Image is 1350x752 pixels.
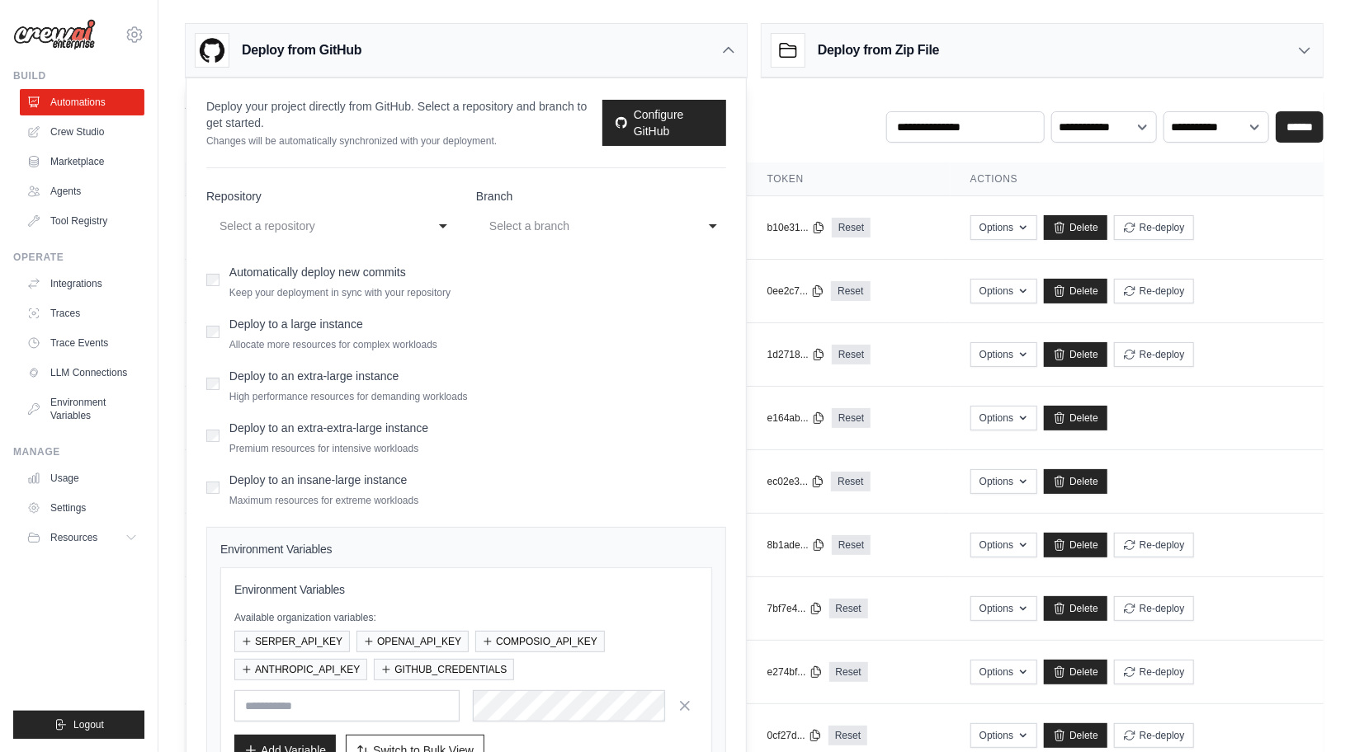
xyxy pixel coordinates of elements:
[1114,215,1194,240] button: Re-deploy
[970,215,1037,240] button: Options
[476,188,726,204] label: Branch
[206,188,456,204] label: Repository
[206,98,602,131] p: Deploy your project directly from GitHub. Select a repository and branch to get started.
[832,535,871,555] a: Reset
[374,659,514,680] button: GITHUB_CREDENTIALS
[20,89,144,115] a: Automations
[20,465,144,491] a: Usage
[185,115,552,131] p: Manage and monitor your active crew automations from this dashboard.
[1044,723,1107,748] a: Delete
[13,445,144,458] div: Manage
[767,475,824,488] button: ec02e3...
[20,524,144,551] button: Resources
[748,162,951,196] th: Token
[970,723,1037,748] button: Options
[242,40,361,60] h3: Deploy from GitHub
[832,218,871,237] a: Reset
[951,162,1324,196] th: Actions
[1044,279,1107,303] a: Delete
[828,726,867,745] a: Reset
[20,389,144,429] a: Environment Variables
[1044,660,1107,684] a: Delete
[970,406,1037,430] button: Options
[185,92,552,115] h2: Automations Live
[20,119,144,145] a: Crew Studio
[73,718,104,731] span: Logout
[234,581,698,598] h3: Environment Variables
[234,631,350,652] button: SERPER_API_KEY
[234,659,367,680] button: ANTHROPIC_API_KEY
[1114,533,1194,557] button: Re-deploy
[20,208,144,234] a: Tool Registry
[229,266,406,279] label: Automatically deploy new commits
[20,178,144,204] a: Agents
[767,538,825,552] button: 8b1ade...
[13,711,144,739] button: Logout
[832,408,871,428] a: Reset
[229,442,428,455] p: Premium resources for intensive workloads
[767,348,825,361] button: 1d2718...
[1114,342,1194,367] button: Re-deploy
[1114,596,1194,621] button: Re-deploy
[229,473,408,486] label: Deploy to an insane-large instance
[767,665,823,679] button: e274bf...
[229,421,428,435] label: Deploy to an extra-extra-large instance
[489,216,680,236] div: Select a branch
[13,69,144,82] div: Build
[229,494,418,507] p: Maximum resources for extreme workloads
[832,345,871,364] a: Reset
[767,602,823,615] button: 7bf7e4...
[831,472,870,491] a: Reset
[1044,533,1107,557] a: Delete
[1114,723,1194,748] button: Re-deploy
[1044,342,1107,367] a: Delete
[1044,469,1107,494] a: Delete
[602,100,726,146] a: Configure GitHub
[20,360,144,386] a: LLM Connections
[229,317,363,331] label: Deploy to a large instance
[829,599,868,618] a: Reset
[818,40,939,60] h3: Deploy from Zip File
[185,162,541,196] th: Crew
[970,469,1037,494] button: Options
[20,330,144,356] a: Trace Events
[767,729,822,742] button: 0cf27d...
[206,134,602,148] p: Changes will be automatically synchronized with your deployment.
[20,495,144,521] a: Settings
[767,221,825,234] button: b10e31...
[196,34,229,67] img: GitHub Logo
[1044,406,1107,430] a: Delete
[50,531,97,544] span: Resources
[1267,673,1350,752] iframe: Chat Widget
[229,338,437,351] p: Allocate more resources for complex workloads
[829,662,868,682] a: Reset
[767,284,824,298] button: 0ee2c7...
[220,541,712,557] h4: Environment Variables
[20,300,144,327] a: Traces
[475,631,605,652] button: COMPOSIO_API_KEY
[20,148,144,175] a: Marketplace
[970,342,1037,367] button: Options
[229,369,399,383] label: Deploy to an extra-large instance
[767,411,825,425] button: e164ab...
[13,251,144,264] div: Operate
[13,19,96,50] img: Logo
[219,216,410,236] div: Select a repository
[831,281,870,301] a: Reset
[20,270,144,297] a: Integrations
[356,631,469,652] button: OPENAI_API_KEY
[1044,215,1107,240] a: Delete
[970,279,1037,303] button: Options
[1114,660,1194,684] button: Re-deploy
[1044,596,1107,621] a: Delete
[234,611,698,624] p: Available organization variables:
[970,533,1037,557] button: Options
[229,390,468,403] p: High performance resources for demanding workloads
[229,286,451,299] p: Keep your deployment in sync with your repository
[1114,279,1194,303] button: Re-deploy
[970,596,1037,621] button: Options
[970,660,1037,684] button: Options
